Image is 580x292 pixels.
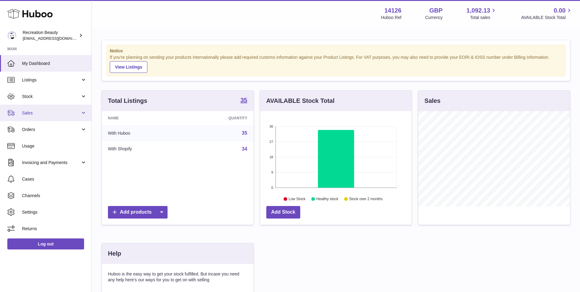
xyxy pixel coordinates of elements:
[108,206,168,219] a: Add products
[23,36,90,41] span: [EMAIL_ADDRESS][DOMAIN_NAME]
[349,197,382,201] text: Stock over 2 months
[271,186,273,189] text: 0
[22,77,80,83] span: Listings
[266,97,334,105] h3: AVAILABLE Stock Total
[22,176,87,182] span: Cases
[240,97,247,103] strong: 35
[316,197,338,201] text: Healthy stock
[22,160,80,166] span: Invoicing and Payments
[110,48,562,54] strong: Notice
[269,125,273,128] text: 36
[102,141,183,157] td: With Shopify
[22,226,87,232] span: Returns
[102,125,183,141] td: With Huboo
[521,15,573,21] span: AVAILABLE Stock Total
[110,54,562,73] div: If you're planning on sending your products internationally please add required customs informati...
[271,170,273,174] text: 9
[22,193,87,199] span: Channels
[425,15,443,21] div: Currency
[108,249,121,258] h3: Help
[108,97,147,105] h3: Total Listings
[384,6,401,15] strong: 14126
[22,110,80,116] span: Sales
[554,6,566,15] span: 0.00
[242,130,247,136] a: 35
[429,6,442,15] strong: GBP
[22,209,87,215] span: Settings
[269,155,273,159] text: 18
[7,31,17,40] img: customercare@recreationbeauty.com
[102,111,183,125] th: Name
[22,94,80,99] span: Stock
[22,143,87,149] span: Usage
[7,238,84,249] a: Log out
[22,127,80,133] span: Orders
[242,146,247,152] a: 34
[266,206,300,219] a: Add Stock
[289,197,306,201] text: Low Stock
[22,61,87,66] span: My Dashboard
[467,6,497,21] a: 1,092.13 Total sales
[521,6,573,21] a: 0.00 AVAILABLE Stock Total
[240,97,247,104] a: 35
[110,61,147,73] a: View Listings
[183,111,253,125] th: Quantity
[381,15,401,21] div: Huboo Ref
[470,15,497,21] span: Total sales
[269,140,273,144] text: 27
[108,271,247,283] p: Huboo is the easy way to get your stock fulfilled. But incase you need any help here's our ways f...
[23,30,78,41] div: Recreation Beauty
[424,97,440,105] h3: Sales
[467,6,490,15] span: 1,092.13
